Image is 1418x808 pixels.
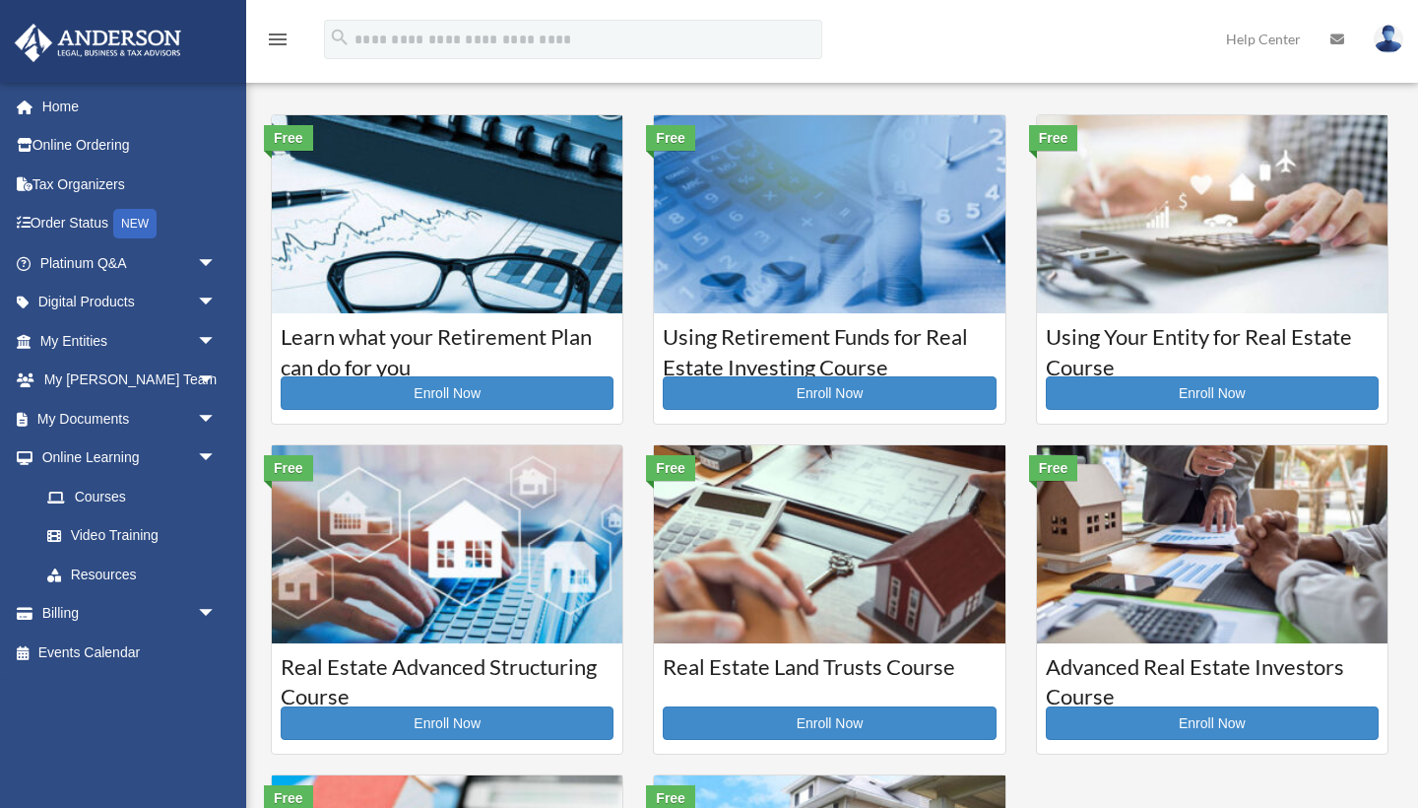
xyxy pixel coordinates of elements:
div: Free [1029,125,1078,151]
a: My Entitiesarrow_drop_down [14,321,246,361]
a: Events Calendar [14,633,246,672]
span: arrow_drop_down [197,399,236,439]
div: Free [264,125,313,151]
img: User Pic [1374,25,1403,53]
div: Free [1029,455,1078,481]
a: Enroll Now [281,707,613,740]
a: Tax Organizers [14,165,246,204]
a: My Documentsarrow_drop_down [14,399,246,438]
div: Free [646,125,695,151]
a: menu [266,34,290,51]
a: Online Ordering [14,126,246,166]
a: Order StatusNEW [14,204,246,244]
span: arrow_drop_down [197,361,236,401]
a: Digital Productsarrow_drop_down [14,283,246,322]
a: My [PERSON_NAME] Teamarrow_drop_down [14,361,246,400]
a: Resources [28,555,246,594]
a: Courses [28,477,236,516]
div: Free [646,455,695,481]
i: search [329,27,351,48]
h3: Using Retirement Funds for Real Estate Investing Course [663,322,996,371]
span: arrow_drop_down [197,243,236,284]
h3: Advanced Real Estate Investors Course [1046,652,1379,702]
a: Online Learningarrow_drop_down [14,438,246,478]
a: Billingarrow_drop_down [14,594,246,634]
h3: Learn what your Retirement Plan can do for you [281,322,613,371]
a: Enroll Now [663,707,996,740]
span: arrow_drop_down [197,321,236,362]
h3: Real Estate Advanced Structuring Course [281,652,613,702]
a: Enroll Now [1046,707,1379,740]
span: arrow_drop_down [197,594,236,635]
a: Home [14,87,246,126]
div: NEW [113,209,157,238]
span: arrow_drop_down [197,283,236,323]
h3: Using Your Entity for Real Estate Course [1046,322,1379,371]
a: Video Training [28,516,246,556]
a: Enroll Now [663,376,996,410]
h3: Real Estate Land Trusts Course [663,652,996,702]
div: Free [264,455,313,481]
i: menu [266,28,290,51]
span: arrow_drop_down [197,438,236,479]
a: Enroll Now [1046,376,1379,410]
a: Enroll Now [281,376,613,410]
img: Anderson Advisors Platinum Portal [9,24,187,62]
a: Platinum Q&Aarrow_drop_down [14,243,246,283]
